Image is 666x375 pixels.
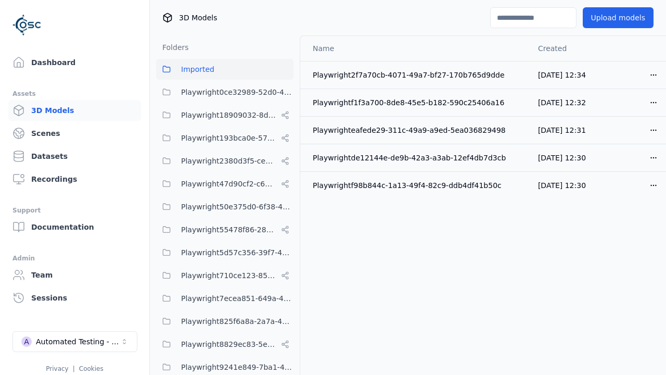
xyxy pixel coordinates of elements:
button: Playwright47d90cf2-c635-4353-ba3b-5d4538945666 [156,173,293,194]
div: Assets [12,87,137,100]
button: Playwright193bca0e-57fa-418d-8ea9-45122e711dc7 [156,128,293,148]
span: 3D Models [179,12,217,23]
a: Privacy [46,365,68,372]
span: Playwright50e375d0-6f38-48a7-96e0-b0dcfa24b72f [181,201,293,213]
button: Playwright55478f86-28dc-49b8-8d1f-c7b13b14578c [156,219,293,240]
button: Select a workspace [12,331,137,352]
span: [DATE] 12:32 [538,98,586,107]
div: Support [12,204,137,217]
h3: Folders [156,42,189,53]
span: Playwright9241e849-7ba1-474f-9275-02cfa81d37fc [181,361,293,373]
span: Playwright2380d3f5-cebf-494e-b965-66be4d67505e [181,155,277,167]
span: Playwright825f6a8a-2a7a-425c-94f7-650318982f69 [181,315,293,328]
div: Playwrightf98b844c-1a13-49f4-82c9-ddb4df41b50c [313,180,521,191]
button: Imported [156,59,293,80]
div: Automated Testing - Playwright [36,336,120,347]
span: Imported [181,63,214,76]
button: Playwright710ce123-85fd-4f8c-9759-23c3308d8830 [156,265,293,286]
a: Cookies [79,365,104,372]
a: 3D Models [8,100,141,121]
th: Name [300,36,530,61]
div: Playwrightf1f3a700-8de8-45e5-b182-590c25406a16 [313,97,521,108]
span: Playwright7ecea851-649a-419a-985e-fcff41a98b20 [181,292,293,305]
th: Created [530,36,599,61]
div: Playwright2f7a70cb-4071-49a7-bf27-170b765d9dde [313,70,521,80]
div: Playwrightde12144e-de9b-42a3-a3ab-12ef4db7d3cb [313,153,521,163]
span: [DATE] 12:34 [538,71,586,79]
button: Playwright8829ec83-5e68-4376-b984-049061a310ed [156,334,293,355]
span: Playwright8829ec83-5e68-4376-b984-049061a310ed [181,338,277,351]
img: Logo [12,10,42,40]
span: Playwright0ce32989-52d0-45cf-b5b9-59d5033d313a [181,86,293,98]
div: Admin [12,252,137,265]
span: Playwright5d57c356-39f7-47ed-9ab9-d0409ac6cddc [181,246,293,259]
span: [DATE] 12:31 [538,126,586,134]
a: Scenes [8,123,141,144]
span: Playwright18909032-8d07-45c5-9c81-9eec75d0b16b [181,109,277,121]
a: Documentation [8,217,141,238]
button: Playwright825f6a8a-2a7a-425c-94f7-650318982f69 [156,311,293,332]
span: [DATE] 12:30 [538,181,586,190]
span: [DATE] 12:30 [538,154,586,162]
a: Dashboard [8,52,141,73]
button: Playwright18909032-8d07-45c5-9c81-9eec75d0b16b [156,105,293,126]
a: Sessions [8,287,141,308]
button: Upload models [583,7,654,28]
button: Playwright5d57c356-39f7-47ed-9ab9-d0409ac6cddc [156,242,293,263]
a: Team [8,265,141,285]
span: Playwright55478f86-28dc-49b8-8d1f-c7b13b14578c [181,223,277,236]
span: Playwright710ce123-85fd-4f8c-9759-23c3308d8830 [181,269,277,282]
span: | [73,365,75,372]
button: Playwright50e375d0-6f38-48a7-96e0-b0dcfa24b72f [156,196,293,217]
span: Playwright47d90cf2-c635-4353-ba3b-5d4538945666 [181,178,277,190]
a: Datasets [8,146,141,167]
a: Recordings [8,169,141,190]
button: Playwright2380d3f5-cebf-494e-b965-66be4d67505e [156,151,293,171]
button: Playwright7ecea851-649a-419a-985e-fcff41a98b20 [156,288,293,309]
button: Playwright0ce32989-52d0-45cf-b5b9-59d5033d313a [156,82,293,103]
div: Playwrighteafede29-311c-49a9-a9ed-5ea036829498 [313,125,521,135]
div: A [21,336,32,347]
span: Playwright193bca0e-57fa-418d-8ea9-45122e711dc7 [181,132,277,144]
